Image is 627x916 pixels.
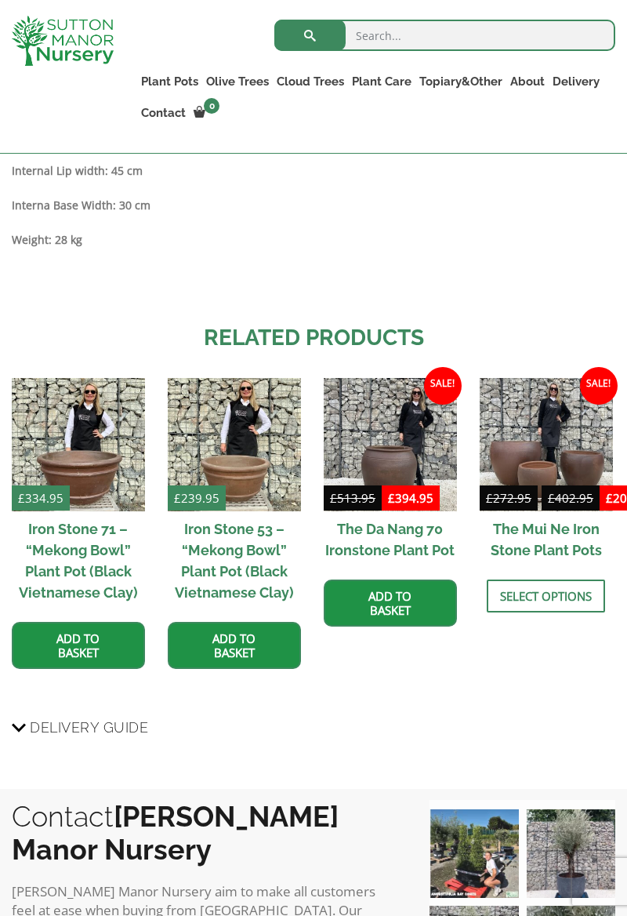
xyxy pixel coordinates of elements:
[168,622,301,669] a: Add to basket: “Iron Stone 53 - "Mekong Bowl" Plant Pot (Black Vietnamese Clay)”
[12,622,145,669] a: Add to basket: “Iron Stone 71 - "Mekong Bowl" Plant Pot (Black Vietnamese Clay)”
[174,490,219,506] bdi: 239.95
[527,809,615,898] img: A beautiful multi-stem Spanish Olive tree potted in our luxurious fibre clay pots 😍😍
[580,367,618,405] span: Sale!
[348,71,415,93] a: Plant Care
[12,511,145,610] h2: Iron Stone 71 – “Mekong Bowl” Plant Pot (Black Vietnamese Clay)
[174,490,181,506] span: £
[30,713,148,742] span: Delivery Guide
[486,490,531,506] bdi: 272.95
[506,71,549,93] a: About
[168,378,301,511] img: Iron Stone 53 - "Mekong Bowl" Plant Pot (Black Vietnamese Clay)
[324,511,457,568] h2: The Da Nang 70 Ironstone Plant Pot
[12,378,145,511] img: Iron Stone 71 - "Mekong Bowl" Plant Pot (Black Vietnamese Clay)
[480,378,613,511] img: The Mui Ne Iron Stone Plant Pots
[202,71,273,93] a: Olive Trees
[324,378,457,511] img: The Da Nang 70 Ironstone Plant Pot
[273,71,348,93] a: Cloud Trees
[480,489,600,511] del: -
[487,580,605,612] a: Select options for “The Mui Ne Iron Stone Plant Pots”
[429,809,518,898] img: Our elegant & picturesque Angustifolia Cones are an exquisite addition to your Bay Tree collectio...
[204,98,219,114] span: 0
[330,490,375,506] bdi: 513.95
[12,198,150,213] strong: Interna Base Width: 30 cm
[18,490,63,506] bdi: 334.95
[330,490,337,506] span: £
[480,511,613,568] h2: The Mui Ne Iron Stone Plant Pots
[18,490,25,506] span: £
[486,490,493,506] span: £
[12,800,339,866] b: [PERSON_NAME] Manor Nursery
[12,232,82,247] strong: Weight: 28 kg
[324,378,457,568] a: Sale! The Da Nang 70 Ironstone Plant Pot
[324,580,457,627] a: Add to basket: “The Da Nang 70 Ironstone Plant Pot”
[12,163,143,178] strong: Internal Lip width: 45 cm
[549,71,603,93] a: Delivery
[168,378,301,610] a: £239.95 Iron Stone 53 – “Mekong Bowl” Plant Pot (Black Vietnamese Clay)
[388,490,433,506] bdi: 394.95
[388,490,395,506] span: £
[12,16,114,66] img: logo
[415,71,506,93] a: Topiary&Other
[137,71,202,93] a: Plant Pots
[137,102,190,124] a: Contact
[190,102,224,124] a: 0
[274,20,615,51] input: Search...
[12,378,145,610] a: £334.95 Iron Stone 71 – “Mekong Bowl” Plant Pot (Black Vietnamese Clay)
[424,367,462,405] span: Sale!
[480,378,613,568] a: Sale! £272.95-£402.95 £209.95- The Mui Ne Iron Stone Plant Pots
[548,490,593,506] bdi: 402.95
[606,490,613,506] span: £
[12,800,398,866] h2: Contact
[548,490,555,506] span: £
[168,511,301,610] h2: Iron Stone 53 – “Mekong Bowl” Plant Pot (Black Vietnamese Clay)
[12,322,615,354] h2: Related products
